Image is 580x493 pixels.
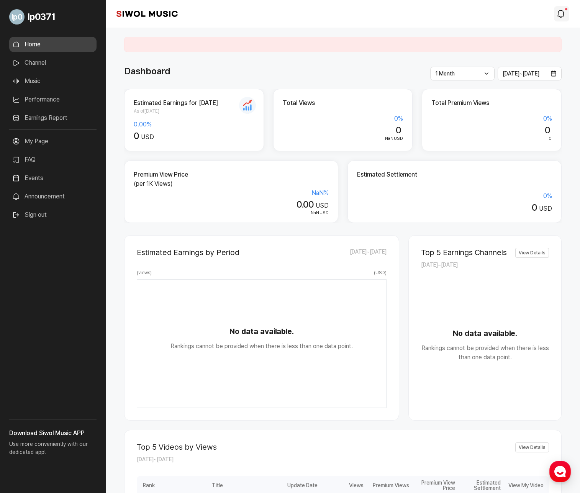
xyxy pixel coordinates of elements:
[503,70,539,77] span: [DATE] ~ [DATE]
[137,442,217,452] h2: Top 5 Videos by Views
[134,210,329,216] div: USD
[9,134,97,149] a: My Page
[2,243,51,262] a: Home
[435,70,455,77] span: 1 Month
[134,108,254,115] span: As of [DATE]
[357,192,552,201] div: 0 %
[374,269,387,276] span: ( USD )
[421,248,507,257] h2: Top 5 Earnings Channels
[137,248,239,257] h2: Estimated Earnings by Period
[421,262,458,268] span: [DATE] ~ [DATE]
[134,120,254,129] div: 0.00 %
[350,248,387,257] span: [DATE] ~ [DATE]
[134,170,329,179] h2: Premium View Price
[421,328,549,339] strong: No data available.
[134,98,254,108] h2: Estimated Earnings for [DATE]
[124,64,170,78] h1: Dashboard
[297,199,313,210] span: 0.00
[357,202,552,213] div: USD
[431,98,552,108] h2: Total Premium Views
[385,136,393,141] span: NaN
[9,6,97,28] a: Go to My Profile
[431,114,552,123] div: 0 %
[137,269,152,276] span: ( views )
[20,254,33,260] span: Home
[421,344,549,362] p: Rankings cannot be provided when there is less than one data point.
[283,135,403,142] div: USD
[357,170,552,179] h2: Estimated Settlement
[554,6,569,21] a: modal.notifications
[396,124,401,136] span: 0
[113,254,132,260] span: Settings
[99,243,147,262] a: Settings
[283,114,403,123] div: 0 %
[549,136,552,141] span: 0
[9,189,97,204] a: Announcement
[134,131,254,142] div: USD
[545,124,550,136] span: 0
[9,110,97,126] a: Earnings Report
[137,342,386,351] p: Rankings cannot be provided when there is less than one data point.
[9,37,97,52] a: Home
[9,74,97,89] a: Music
[134,179,329,188] p: (per 1K Views)
[283,98,403,108] h2: Total Views
[9,170,97,186] a: Events
[28,10,55,24] span: lp0371
[134,130,139,141] span: 0
[311,210,319,215] span: NaN
[9,92,97,107] a: Performance
[64,255,86,261] span: Messages
[51,243,99,262] a: Messages
[9,207,50,223] button: Sign out
[137,326,386,337] strong: No data available.
[134,188,329,198] div: NaN %
[498,67,562,80] button: [DATE]~[DATE]
[9,55,97,70] a: Channel
[9,429,97,438] h3: Download Siwol Music APP
[134,199,329,210] div: USD
[515,442,549,452] a: View Details
[9,438,97,462] p: Use more conveniently with our dedicated app!
[532,202,537,213] span: 0
[515,248,549,258] a: View Details
[137,456,174,462] span: [DATE] ~ [DATE]
[9,152,97,167] a: FAQ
